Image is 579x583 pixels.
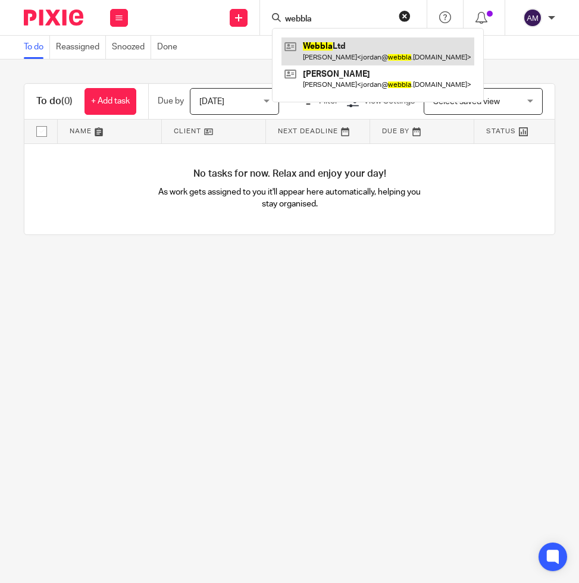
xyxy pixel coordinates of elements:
[61,96,73,106] span: (0)
[158,95,184,107] p: Due by
[24,168,555,180] h4: No tasks for now. Relax and enjoy your day!
[84,88,136,115] a: + Add task
[157,186,422,211] p: As work gets assigned to you it'll appear here automatically, helping you stay organised.
[284,14,391,25] input: Search
[56,36,106,59] a: Reassigned
[523,8,542,27] img: svg%3E
[24,10,83,26] img: Pixie
[399,10,411,22] button: Clear
[24,36,50,59] a: To do
[157,36,183,59] a: Done
[199,98,224,106] span: [DATE]
[112,36,151,59] a: Snoozed
[36,95,73,108] h1: To do
[433,98,500,106] span: Select saved view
